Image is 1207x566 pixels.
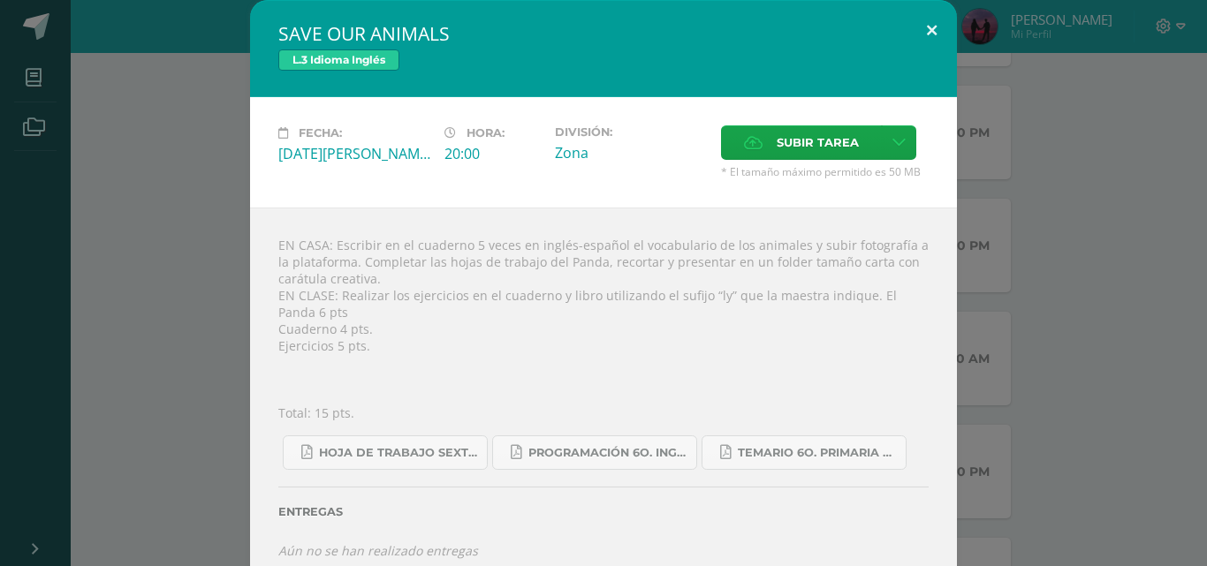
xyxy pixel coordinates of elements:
[702,435,907,470] a: Temario 6o. primaria 4-2025.pdf
[467,126,505,140] span: Hora:
[738,446,897,460] span: Temario 6o. primaria 4-2025.pdf
[278,144,430,163] div: [DATE][PERSON_NAME]
[319,446,478,460] span: Hoja de trabajo SEXTO1.pdf
[299,126,342,140] span: Fecha:
[444,144,541,163] div: 20:00
[555,125,707,139] label: División:
[278,49,399,71] span: L.3 Idioma Inglés
[555,143,707,162] div: Zona
[528,446,687,460] span: Programación 6o. Inglés A.pdf
[777,126,859,159] span: Subir tarea
[283,435,488,470] a: Hoja de trabajo SEXTO1.pdf
[278,21,929,46] h2: SAVE OUR ANIMALS
[278,505,929,518] label: Entregas
[492,435,697,470] a: Programación 6o. Inglés A.pdf
[278,542,478,559] i: Aún no se han realizado entregas
[721,164,929,179] span: * El tamaño máximo permitido es 50 MB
